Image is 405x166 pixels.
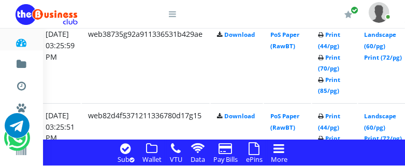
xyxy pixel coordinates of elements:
[365,53,402,61] a: Print (72/pg)
[224,112,255,120] a: Download
[270,112,299,131] a: PoS Paper (RawBT)
[39,114,126,132] a: Nigerian VTU
[271,155,287,164] small: More
[365,134,402,142] a: Print (72/pg)
[16,72,27,96] a: Transactions
[243,153,266,164] a: ePins
[246,155,263,164] small: ePins
[319,112,341,131] a: Print (44/pg)
[270,31,299,50] a: PoS Paper (RawBT)
[82,22,210,102] td: web38735g92a911336531b429ae
[365,31,397,50] a: Landscape (60/pg)
[16,28,27,53] a: Dashboard
[16,50,27,75] a: Fund wallet
[167,153,185,164] a: VTU
[16,93,27,118] a: Miscellaneous Payments
[39,22,81,102] td: [DATE] 03:25:59 PM
[213,155,238,164] small: Pay Bills
[319,76,341,95] a: Print (85/pg)
[224,31,255,38] a: Download
[365,112,397,131] a: Landscape (60/pg)
[319,134,341,154] a: Print (70/pg)
[191,155,205,164] small: Data
[170,155,182,164] small: VTU
[344,10,352,19] i: Renew/Upgrade Subscription
[139,153,165,164] a: Wallet
[16,4,78,25] img: Logo
[142,155,162,164] small: Wallet
[114,153,137,164] a: Sub
[210,153,241,164] a: Pay Bills
[5,121,30,138] a: Chat for support
[6,133,27,150] a: Chat for support
[351,6,358,14] span: Renew/Upgrade Subscription
[39,129,126,147] a: International VTU
[319,31,341,50] a: Print (44/pg)
[319,53,341,73] a: Print (70/pg)
[187,153,208,164] a: Data
[118,155,134,164] small: Sub
[369,2,389,22] img: User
